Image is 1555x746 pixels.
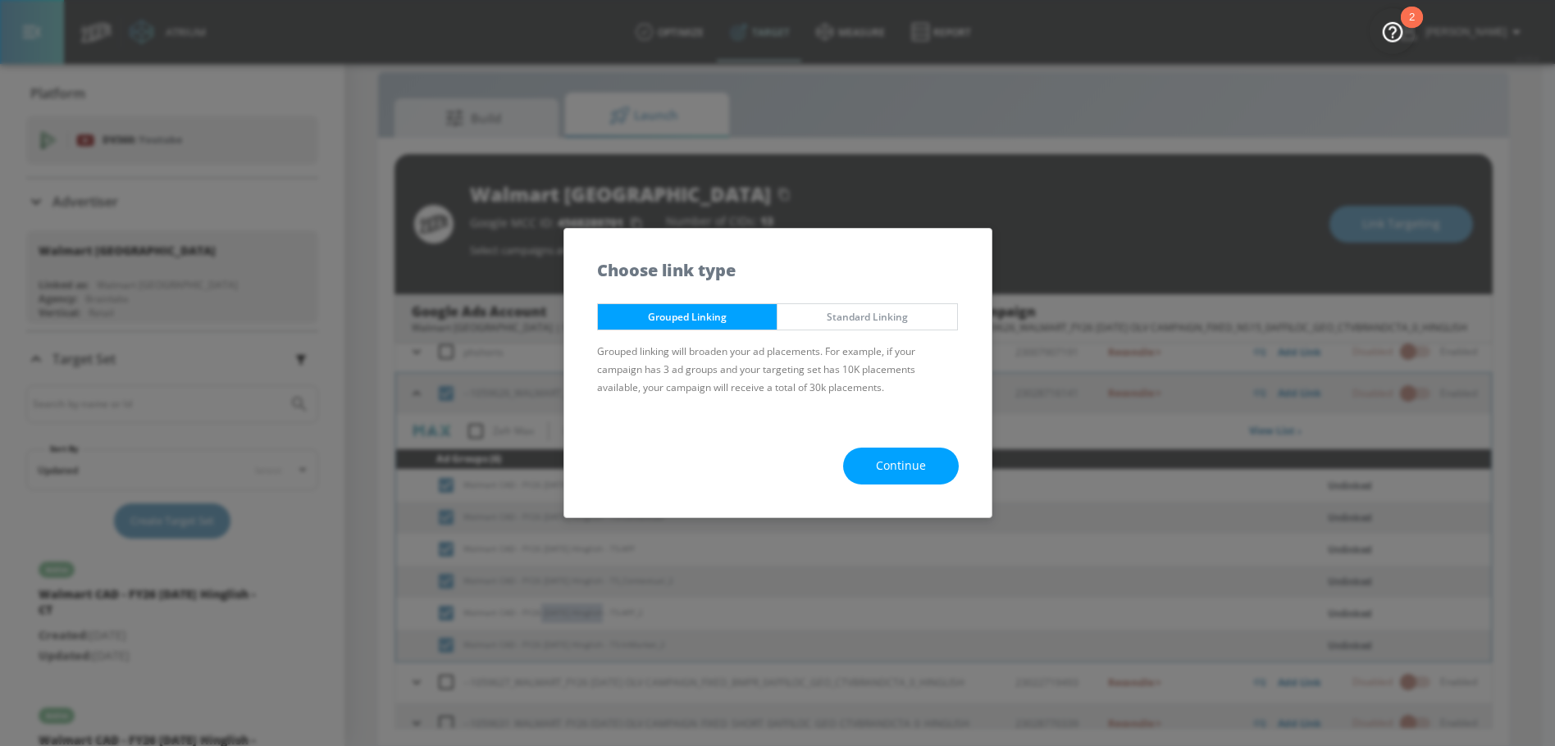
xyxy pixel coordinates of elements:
span: Grouped Linking [610,308,765,325]
p: Grouped linking will broaden your ad placements. For example, if your campaign has 3 ad groups an... [597,343,959,397]
button: Continue [843,448,959,484]
button: Standard Linking [777,303,958,330]
span: Continue [876,456,926,476]
span: Standard Linking [790,308,945,325]
button: Open Resource Center, 2 new notifications [1370,8,1416,54]
div: 2 [1409,17,1415,39]
button: Grouped Linking [597,303,778,330]
h5: Choose link type [597,262,736,279]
